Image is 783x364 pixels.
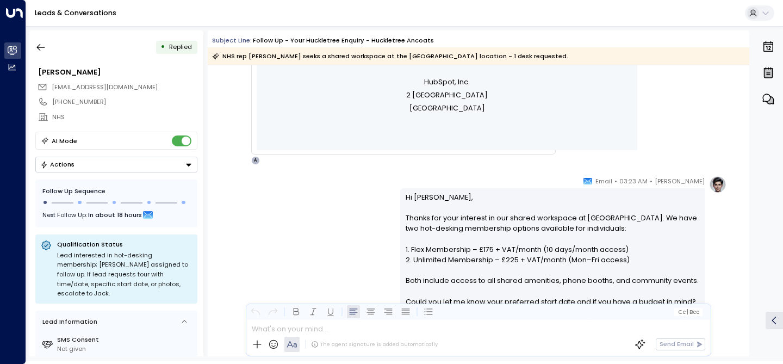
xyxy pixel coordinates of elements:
[249,305,262,318] button: Undo
[39,317,97,326] div: Lead Information
[52,83,158,91] span: [EMAIL_ADDRESS][DOMAIN_NAME]
[52,97,197,107] div: [PHONE_NUMBER]
[52,113,197,122] div: NHS
[595,176,612,187] span: Email
[57,344,194,354] div: Not given
[38,67,197,77] div: [PERSON_NAME]
[57,335,194,344] label: SMS Consent
[169,42,192,51] span: Replied
[650,176,652,187] span: •
[253,36,434,45] div: Follow up - Your Huckletree Enquiry - Huckletree Ancoats
[212,36,252,45] span: Subject Line:
[311,76,583,115] p: HubSpot, Inc. 2 [GEOGRAPHIC_DATA] [GEOGRAPHIC_DATA]
[266,305,279,318] button: Redo
[406,192,700,359] p: Hi [PERSON_NAME], Thanks for your interest in our shared workspace at [GEOGRAPHIC_DATA]. We have ...
[35,157,197,172] button: Actions
[57,240,192,249] p: Qualification Status
[57,251,192,299] div: Lead interested in hot-desking membership; [PERSON_NAME] assigned to follow up. If lead requests ...
[687,309,688,315] span: |
[160,39,165,55] div: •
[88,209,142,221] span: In about 18 hours
[619,176,648,187] span: 03:23 AM
[678,309,699,315] span: Cc Bcc
[52,135,77,146] div: AI Mode
[212,51,568,61] div: NHS rep [PERSON_NAME] seeks a shared workspace at the [GEOGRAPHIC_DATA] location - 1 desk requested.
[35,8,116,17] a: Leads & Conversations
[311,341,438,348] div: The agent signature is added automatically
[35,157,197,172] div: Button group with a nested menu
[674,308,703,316] button: Cc|Bcc
[52,83,158,92] span: olabampet@hotmail.co.uk
[251,156,260,165] div: A
[42,187,190,196] div: Follow Up Sequence
[655,176,705,187] span: [PERSON_NAME]
[709,176,726,193] img: profile-logo.png
[42,209,190,221] div: Next Follow Up:
[40,161,74,168] div: Actions
[614,176,617,187] span: •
